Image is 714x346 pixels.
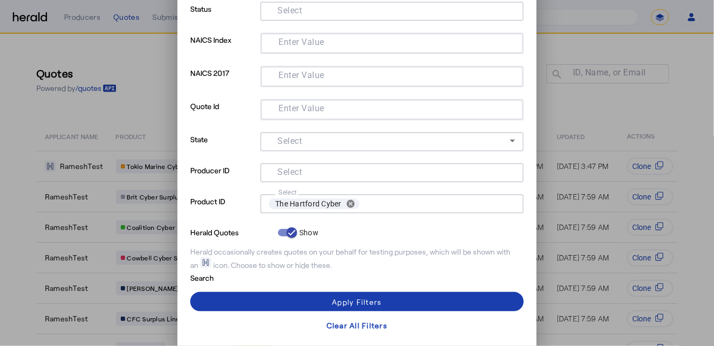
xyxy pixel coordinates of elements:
[269,4,515,17] mat-chip-grid: Selection
[278,37,324,48] mat-label: Enter Value
[190,2,256,33] p: Status
[190,292,524,311] button: Apply Filters
[277,167,302,178] mat-label: Select
[190,33,256,66] p: NAICS Index
[297,227,319,238] label: Show
[190,271,274,283] p: Search
[275,198,342,209] span: The Hartford Cyber
[270,102,514,115] mat-chip-grid: Selection
[190,163,256,194] p: Producer ID
[190,99,256,132] p: Quote Id
[277,6,302,16] mat-label: Select
[278,104,324,114] mat-label: Enter Value
[190,316,524,335] button: Clear All Filters
[190,66,256,99] p: NAICS 2017
[190,194,256,225] p: Product ID
[270,69,514,82] mat-chip-grid: Selection
[278,189,297,196] mat-label: Select
[332,296,382,307] div: Apply Filters
[342,199,360,209] button: remove The Hartford Cyber
[190,247,524,271] div: Herald occasionally creates quotes on your behalf for testing purposes, which will be shown with ...
[190,132,256,163] p: State
[277,136,302,147] mat-label: Select
[269,165,515,178] mat-chip-grid: Selection
[269,196,515,211] mat-chip-grid: Selection
[190,225,274,238] p: Herald Quotes
[278,71,324,81] mat-label: Enter Value
[327,320,387,331] div: Clear All Filters
[270,36,514,49] mat-chip-grid: Selection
